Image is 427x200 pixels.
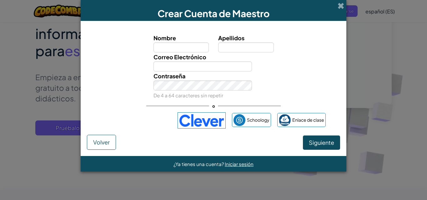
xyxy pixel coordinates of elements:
[292,117,324,123] font: Enlace de clase
[225,161,254,167] a: Iniciar sesión
[153,72,185,80] font: Contraseña
[309,139,334,146] font: Siguiente
[98,114,174,127] iframe: Botón Iniciar sesión con Google
[173,161,224,167] font: ¿Ya tienes una cuenta?
[279,114,291,126] img: classlink-logo-small.png
[234,114,245,126] img: schoology.png
[218,34,244,41] font: Apellidos
[153,53,206,61] font: Correo Electrónico
[303,135,340,150] button: Siguiente
[153,34,176,41] font: Nombre
[212,103,215,109] font: o
[158,7,270,19] font: Crear Cuenta de Maestro
[153,92,223,98] font: De 4 a 64 caracteres sin repetir
[178,112,226,129] img: clever-logo-blue.png
[247,117,269,123] font: Schoology
[87,135,116,150] button: Volver
[93,139,110,146] font: Volver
